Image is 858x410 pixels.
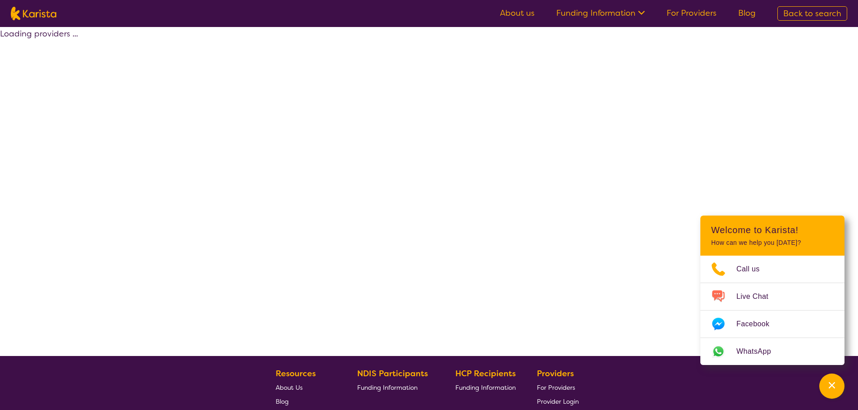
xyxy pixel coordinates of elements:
[357,380,435,394] a: Funding Information
[736,317,780,331] span: Facebook
[777,6,847,21] a: Back to search
[537,394,579,408] a: Provider Login
[667,8,717,18] a: For Providers
[537,380,579,394] a: For Providers
[736,290,779,303] span: Live Chat
[711,239,834,247] p: How can we help you [DATE]?
[276,383,303,392] span: About Us
[455,383,516,392] span: Funding Information
[711,225,834,235] h2: Welcome to Karista!
[537,397,579,405] span: Provider Login
[500,8,535,18] a: About us
[455,368,516,379] b: HCP Recipients
[357,368,428,379] b: NDIS Participants
[819,374,844,399] button: Channel Menu
[700,338,844,365] a: Web link opens in a new tab.
[276,380,336,394] a: About Us
[357,383,418,392] span: Funding Information
[11,7,56,20] img: Karista logo
[556,8,645,18] a: Funding Information
[537,383,575,392] span: For Providers
[783,8,841,19] span: Back to search
[736,345,782,358] span: WhatsApp
[738,8,756,18] a: Blog
[276,368,316,379] b: Resources
[276,397,289,405] span: Blog
[537,368,574,379] b: Providers
[276,394,336,408] a: Blog
[700,256,844,365] ul: Choose channel
[455,380,516,394] a: Funding Information
[736,262,771,276] span: Call us
[700,216,844,365] div: Channel Menu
